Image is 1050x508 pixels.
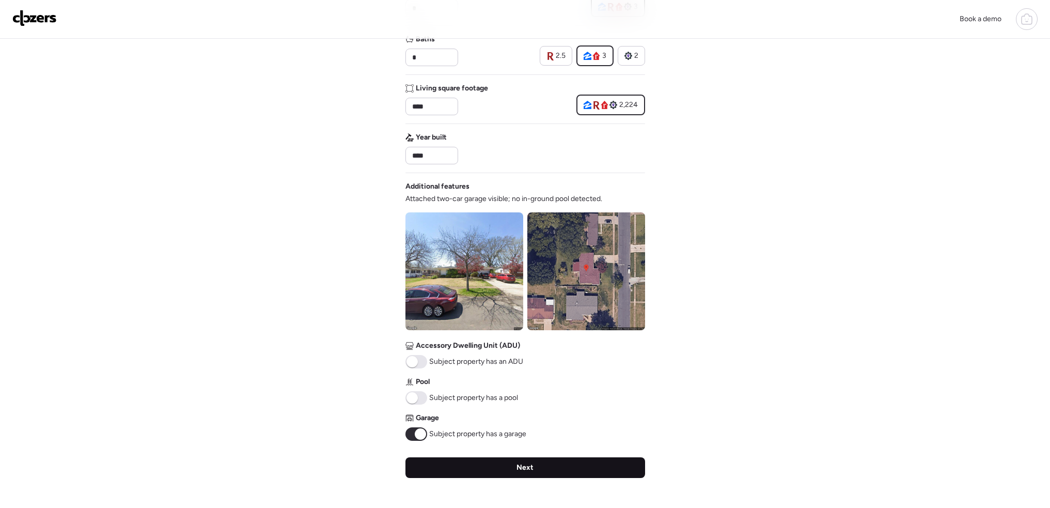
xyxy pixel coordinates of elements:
span: Next [516,463,534,473]
span: 2.5 [556,51,566,61]
span: Subject property has a garage [429,429,526,439]
span: 3 [602,51,606,61]
span: Living square footage [416,83,488,94]
span: Baths [416,34,435,44]
span: Attached two-car garage visible; no in-ground pool detected. [405,194,602,204]
span: Pool [416,377,430,387]
img: Logo [12,10,57,26]
span: Book a demo [960,14,1001,23]
span: Additional features [405,181,469,192]
span: Year built [416,132,447,143]
span: Subject property has an ADU [429,357,523,367]
span: Accessory Dwelling Unit (ADU) [416,341,520,351]
span: Subject property has a pool [429,393,518,403]
span: 2,224 [619,100,638,110]
span: Garage [416,413,439,423]
span: 2 [634,51,638,61]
